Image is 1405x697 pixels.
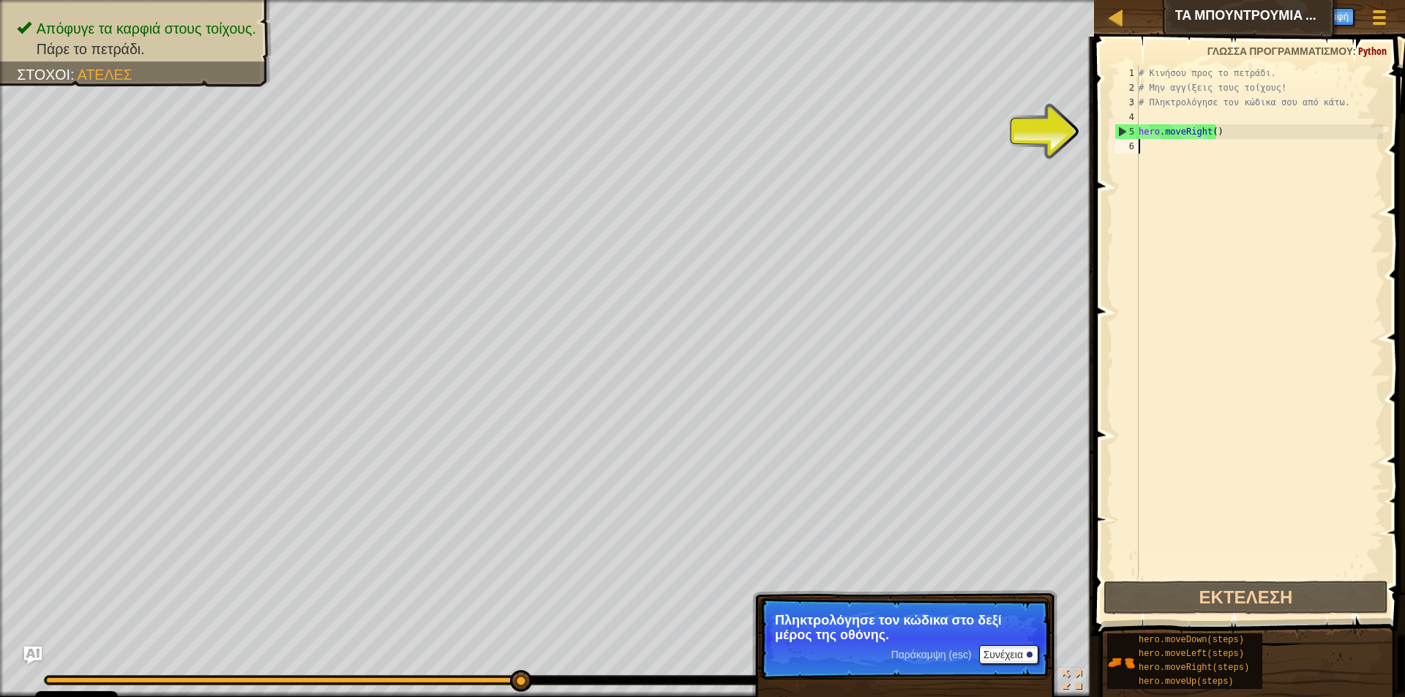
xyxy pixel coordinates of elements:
[1057,667,1087,697] button: Toggle fullscreen
[37,41,145,57] span: Πάρε το πετράδι.
[37,20,256,37] span: Απόφυγε τα καρφιά στους τοίχους.
[17,67,70,83] span: Στόχοι
[1114,95,1139,110] div: 3
[1114,110,1139,124] div: 4
[1139,635,1244,645] span: hero.moveDown(steps)
[775,613,1035,642] p: Πληκτρολόγησε τον κώδικα στο δεξί μέρος της οθόνης.
[1114,139,1139,154] div: 6
[1114,66,1139,80] div: 1
[1358,44,1387,58] span: Python
[70,67,78,83] span: :
[1361,3,1398,37] button: Εμφάνιση μενού παιχνιδιού
[1305,8,1354,26] button: Εγγραφή
[17,18,256,39] li: Απόφυγε τα καρφιά στους τοίχους.
[78,67,132,83] span: Ατελές
[1104,581,1388,614] button: Εκτέλεση
[979,645,1038,664] button: Συνέχεια
[1139,663,1249,673] span: hero.moveRight(steps)
[1139,677,1234,687] span: hero.moveUp(steps)
[1115,124,1139,139] div: 5
[24,647,42,664] button: Ask AI
[1114,80,1139,95] div: 2
[17,39,256,59] li: Πάρε το πετράδι.
[1207,44,1353,58] span: Γλώσσα Προγραμματισμού
[1353,44,1358,58] span: :
[1107,649,1135,677] img: portrait.png
[1139,649,1244,659] span: hero.moveLeft(steps)
[1182,3,1221,30] button: Ask AI
[891,649,972,660] span: Παράκαμψη (esc)
[1229,8,1291,22] span: Συμβουλές
[1189,8,1214,22] span: Ask AI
